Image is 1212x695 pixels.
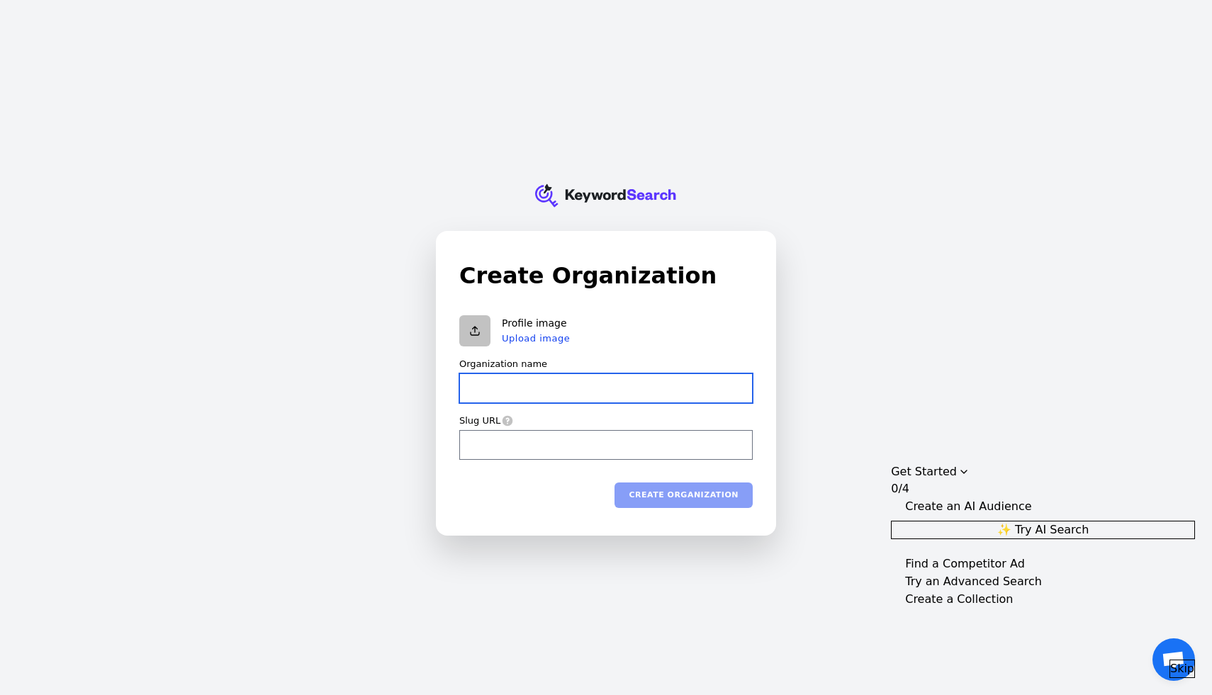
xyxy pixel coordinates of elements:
[891,480,909,497] div: 0/4
[997,521,1089,538] span: ✨ Try AI Search
[891,555,1195,572] button: Expand Checklist
[500,414,513,426] span: A slug is a human-readable ID that must be unique. It’s often used in URLs.
[891,573,1195,590] button: Expand Checklist
[891,591,1195,608] button: Expand Checklist
[905,591,1013,608] div: Create a Collection
[891,498,1195,515] button: Collapse Checklist
[905,555,1025,572] div: Find a Competitor Ad
[891,463,1195,497] button: Collapse Checklist
[502,317,570,330] p: Profile image
[502,332,570,344] button: Upload image
[459,414,500,427] label: Slug URL
[905,498,1031,515] div: Create an AI Audience
[459,358,547,371] label: Organization name
[1169,660,1195,678] button: Skip
[459,259,753,293] h1: Create Organization
[891,521,1195,539] button: ✨ Try AI Search
[891,463,1195,480] div: Drag to move checklist
[891,463,1195,678] div: Get Started
[891,463,957,480] div: Get Started
[905,573,1042,590] div: Try an Advanced Search
[459,315,490,346] button: Upload organization logo
[1170,660,1194,677] span: Skip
